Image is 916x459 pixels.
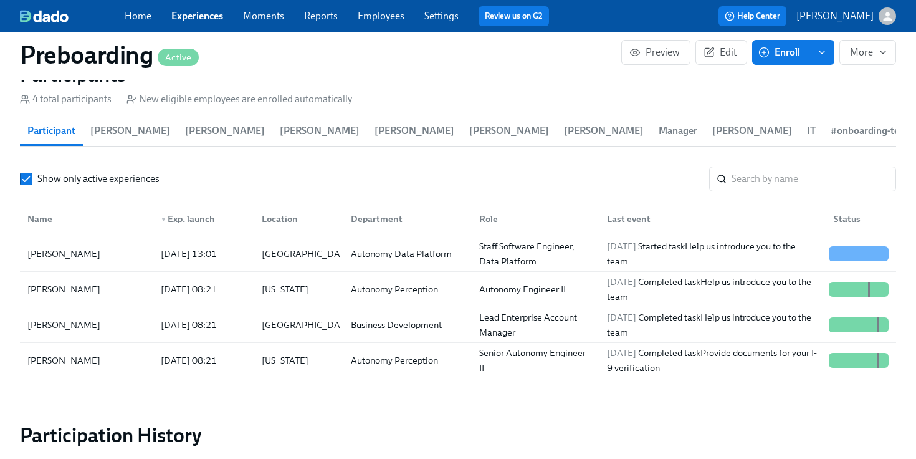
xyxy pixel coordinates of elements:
[469,206,598,231] div: Role
[485,10,543,22] a: Review us on G2
[796,7,896,25] button: [PERSON_NAME]
[761,46,800,59] span: Enroll
[474,310,598,340] div: Lead Enterprise Account Manager
[20,92,112,106] div: 4 total participants
[20,343,896,378] div: [PERSON_NAME][DATE] 08:21[US_STATE]Autonomy PerceptionSenior Autonomy Engineer II[DATE] Completed...
[796,9,874,23] p: [PERSON_NAME]
[424,10,459,22] a: Settings
[257,353,341,368] div: [US_STATE]
[22,211,151,226] div: Name
[850,46,885,59] span: More
[90,122,170,140] span: [PERSON_NAME]
[346,282,469,297] div: Autonomy Perception
[725,10,780,22] span: Help Center
[20,236,896,272] div: [PERSON_NAME][DATE] 13:01[GEOGRAPHIC_DATA]Autonomy Data PlatformStaff Software Engineer, Data Pla...
[479,6,549,26] button: Review us on G2
[706,46,737,59] span: Edit
[564,122,644,140] span: [PERSON_NAME]
[474,211,598,226] div: Role
[156,246,252,261] div: [DATE] 13:01
[346,246,469,261] div: Autonomy Data Platform
[602,211,824,226] div: Last event
[597,206,824,231] div: Last event
[375,122,454,140] span: [PERSON_NAME]
[807,122,816,140] span: IT
[831,122,913,140] span: #onboarding-team
[185,122,265,140] span: [PERSON_NAME]
[161,216,167,223] span: ▼
[607,312,636,323] span: [DATE]
[22,206,151,231] div: Name
[125,10,151,22] a: Home
[718,6,786,26] button: Help Center
[20,10,69,22] img: dado
[257,211,341,226] div: Location
[341,206,469,231] div: Department
[607,241,636,252] span: [DATE]
[346,211,469,226] div: Department
[243,10,284,22] a: Moments
[809,40,834,65] button: enroll
[22,317,151,332] div: [PERSON_NAME]
[602,239,824,269] div: Started task Help us introduce you to the team
[346,353,469,368] div: Autonomy Perception
[732,167,896,191] input: Search by name
[22,353,151,368] div: [PERSON_NAME]
[257,246,358,261] div: [GEOGRAPHIC_DATA]
[607,347,636,359] span: [DATE]
[151,206,252,231] div: ▼Exp. launch
[346,317,469,332] div: Business Development
[158,53,199,62] span: Active
[20,40,199,70] h1: Preboarding
[358,10,404,22] a: Employees
[474,282,598,297] div: Autonomy Engineer II
[474,345,598,375] div: Senior Autonomy Engineer II
[304,10,338,22] a: Reports
[156,211,252,226] div: Exp. launch
[252,206,341,231] div: Location
[20,10,125,22] a: dado
[257,317,358,332] div: [GEOGRAPHIC_DATA]
[257,282,341,297] div: [US_STATE]
[602,274,824,304] div: Completed task Help us introduce you to the team
[602,345,824,375] div: Completed task Provide documents for your I-9 verification
[829,211,894,226] div: Status
[632,46,680,59] span: Preview
[37,172,160,186] span: Show only active experiences
[280,122,360,140] span: [PERSON_NAME]
[156,317,252,332] div: [DATE] 08:21
[474,239,598,269] div: Staff Software Engineer, Data Platform
[171,10,223,22] a: Experiences
[126,92,352,106] div: New eligible employees are enrolled automatically
[659,122,697,140] span: Manager
[712,122,792,140] span: [PERSON_NAME]
[621,40,690,65] button: Preview
[695,40,747,65] button: Edit
[22,282,151,297] div: [PERSON_NAME]
[607,276,636,287] span: [DATE]
[156,282,252,297] div: [DATE] 08:21
[20,307,896,343] div: [PERSON_NAME][DATE] 08:21[GEOGRAPHIC_DATA]Business DevelopmentLead Enterprise Account Manager[DAT...
[752,40,809,65] button: Enroll
[27,122,75,140] span: Participant
[20,423,896,448] h2: Participation History
[156,353,252,368] div: [DATE] 08:21
[22,246,151,261] div: [PERSON_NAME]
[20,272,896,307] div: [PERSON_NAME][DATE] 08:21[US_STATE]Autonomy PerceptionAutonomy Engineer II[DATE] Completed taskHe...
[602,310,824,340] div: Completed task Help us introduce you to the team
[839,40,896,65] button: More
[469,122,549,140] span: [PERSON_NAME]
[824,206,894,231] div: Status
